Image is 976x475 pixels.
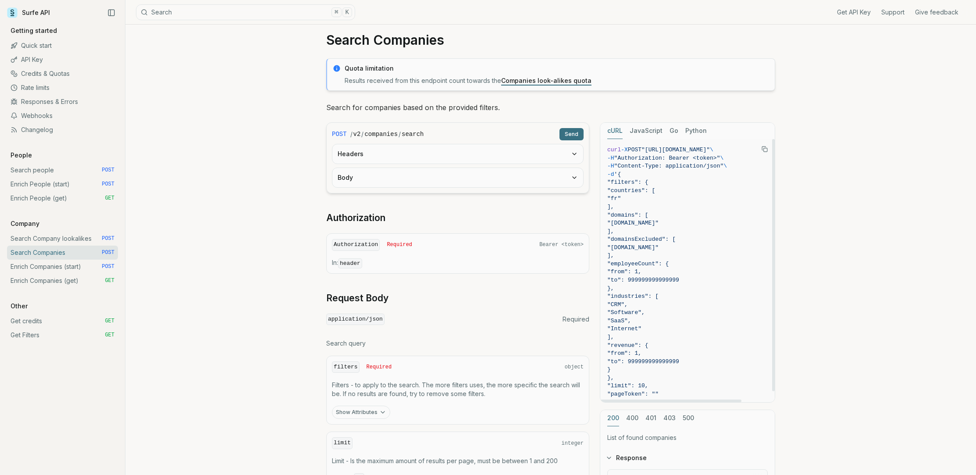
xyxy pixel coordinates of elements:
[607,163,614,169] span: -H
[326,101,775,114] p: Search for companies based on the provided filters.
[338,258,362,268] code: header
[607,391,659,397] span: "pageToken": ""
[364,130,398,139] code: companies
[102,181,114,188] span: POST
[7,6,50,19] a: Surfe API
[607,366,611,373] span: }
[332,381,584,398] p: Filters - to apply to the search. The more filters uses, the more specific the search will be. If...
[607,261,669,267] span: "employeeCount": {
[621,146,628,153] span: -X
[7,67,118,81] a: Credits & Quotas
[607,212,648,218] span: "domains": [
[710,146,713,153] span: \
[607,236,676,243] span: "domainsExcluded": [
[332,258,584,268] p: In:
[367,364,392,371] span: Required
[7,191,118,205] a: Enrich People (get) GET
[628,146,641,153] span: POST
[501,77,591,84] a: Companies look-alikes quota
[7,81,118,95] a: Rate limits
[607,334,614,340] span: ],
[7,314,118,328] a: Get credits GET
[7,109,118,123] a: Webhooks
[332,437,353,449] code: limit
[332,239,380,251] code: Authorization
[607,179,648,186] span: "filters": {
[837,8,871,17] a: Get API Key
[607,375,614,381] span: },
[353,130,361,139] code: v2
[7,26,61,35] p: Getting started
[326,292,388,304] a: Request Body
[7,328,118,342] a: Get Filters GET
[565,364,584,371] span: object
[607,123,623,139] button: cURL
[345,76,769,85] p: Results received from this endpoint count towards the
[663,410,676,426] button: 403
[7,246,118,260] a: Search Companies POST
[600,446,775,469] button: Response
[915,8,958,17] a: Give feedback
[607,358,679,365] span: "to": 999999999999999
[7,53,118,67] a: API Key
[326,339,589,348] p: Search query
[607,382,648,389] span: "limit": 10,
[326,314,385,325] code: application/json
[7,123,118,137] a: Changelog
[105,6,118,19] button: Collapse Sidebar
[607,325,641,332] span: "Internet"
[387,241,412,248] span: Required
[350,130,353,139] span: /
[559,128,584,140] button: Send
[102,167,114,174] span: POST
[342,7,352,17] kbd: K
[607,244,659,251] span: "[DOMAIN_NAME]"
[102,263,114,270] span: POST
[607,350,641,357] span: "from": 1,
[332,457,584,465] p: Limit - Is the maximum amount of results per page, must be between 1 and 200
[136,4,355,20] button: Search⌘K
[563,315,589,324] span: Required
[331,7,341,17] kbd: ⌘
[399,130,401,139] span: /
[102,235,114,242] span: POST
[7,163,118,177] a: Search people POST
[7,95,118,109] a: Responses & Errors
[607,195,621,202] span: "fr"
[102,249,114,256] span: POST
[685,123,707,139] button: Python
[607,155,614,161] span: -H
[105,277,114,284] span: GET
[332,168,583,187] button: Body
[723,163,727,169] span: \
[345,64,769,73] p: Quota limitation
[105,332,114,339] span: GET
[7,39,118,53] a: Quick start
[7,302,31,311] p: Other
[607,228,614,235] span: ],
[607,146,621,153] span: curl
[402,130,424,139] code: search
[720,155,723,161] span: \
[7,274,118,288] a: Enrich Companies (get) GET
[607,301,628,308] span: "CRM",
[7,177,118,191] a: Enrich People (start) POST
[614,163,724,169] span: "Content-Type: application/json"
[758,143,771,156] button: Copy Text
[607,433,768,442] p: List of found companies
[607,171,614,178] span: -d
[607,268,641,275] span: "from": 1,
[7,232,118,246] a: Search Company lookalikes POST
[614,171,621,178] span: '{
[539,241,584,248] span: Bearer <token>
[614,155,720,161] span: "Authorization: Bearer <token>"
[326,32,775,48] h1: Search Companies
[607,309,645,316] span: "Software",
[630,123,663,139] button: JavaScript
[683,410,694,426] button: 500
[562,440,584,447] span: integer
[332,144,583,164] button: Headers
[607,293,659,300] span: "industries": [
[332,406,390,419] button: Show Attributes
[105,318,114,325] span: GET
